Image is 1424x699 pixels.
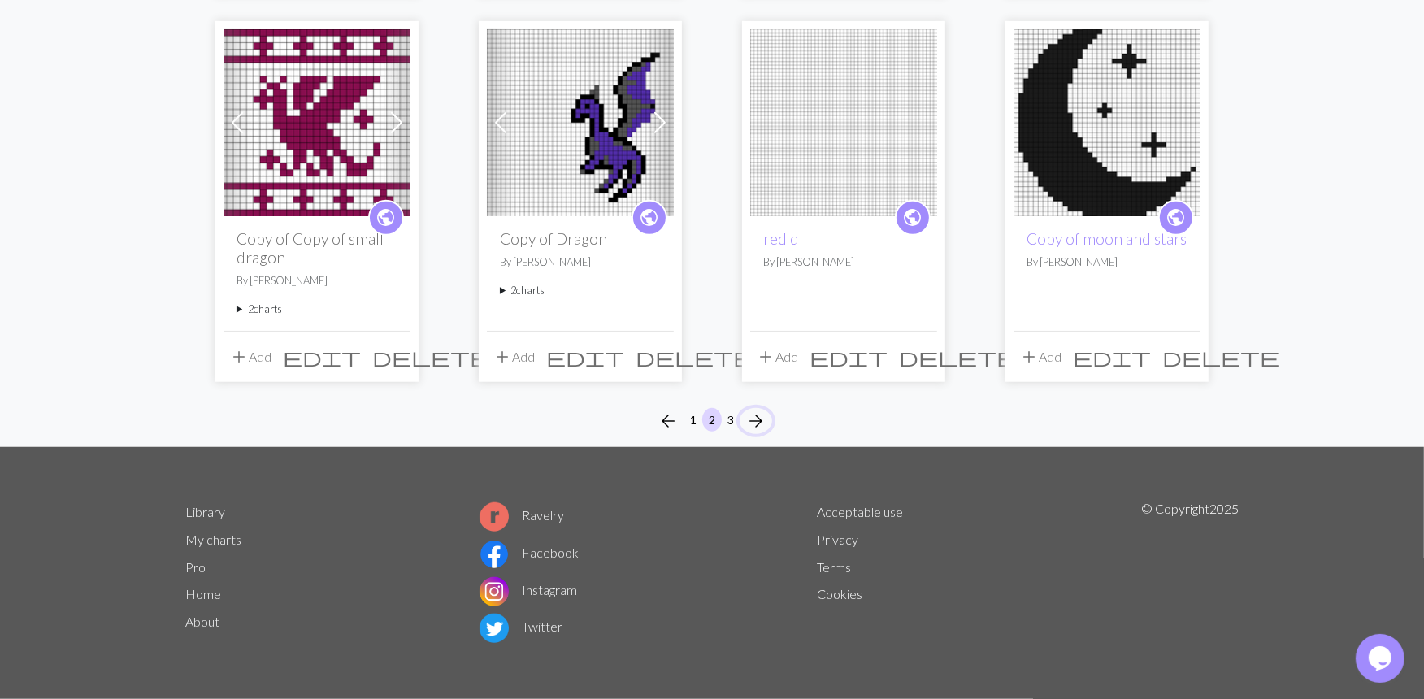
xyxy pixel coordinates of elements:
p: By [PERSON_NAME] [237,273,397,289]
summary: 2charts [500,283,661,298]
a: My charts [185,532,241,547]
a: Pro [185,559,206,575]
p: By [PERSON_NAME] [1027,254,1187,270]
i: Edit [1073,347,1151,367]
span: public [376,205,397,230]
button: Edit [1067,341,1157,372]
span: public [1166,205,1187,230]
button: Add [1014,341,1067,372]
img: red d [750,29,937,216]
span: public [903,205,923,230]
button: 1 [684,408,703,432]
summary: 2charts [237,302,397,317]
button: 3 [721,408,740,432]
span: add [756,345,775,368]
span: edit [810,345,888,368]
a: public [1158,200,1194,236]
a: About [185,614,219,629]
p: By [PERSON_NAME] [500,254,661,270]
button: Add [487,341,541,372]
i: Next [746,411,766,431]
p: © Copyright 2025 [1141,499,1239,647]
a: red d [750,113,937,128]
button: Add [224,341,277,372]
button: Edit [541,341,630,372]
button: Next [740,408,772,434]
i: Edit [810,347,888,367]
a: Ravelry [480,507,564,523]
a: Instagram [480,582,577,597]
button: Edit [804,341,893,372]
a: Acceptable use [817,504,903,519]
button: Delete [1157,341,1285,372]
span: arrow_back [658,410,678,432]
span: add [229,345,249,368]
a: Twitter [480,619,562,634]
span: edit [283,345,361,368]
button: Edit [277,341,367,372]
a: Library [185,504,225,519]
span: add [1019,345,1039,368]
a: Dragon [487,113,674,128]
img: moon and stars [1014,29,1200,216]
span: edit [1073,345,1151,368]
i: public [1166,202,1187,234]
img: Dragon [487,29,674,216]
a: Facebook [480,545,579,560]
span: delete [636,345,753,368]
span: edit [546,345,624,368]
i: public [903,202,923,234]
a: moon and stars [1014,113,1200,128]
button: 2 [702,408,722,432]
h2: Copy of Dragon [500,229,661,248]
a: small dragon [224,113,410,128]
a: Home [185,586,221,601]
a: Copy of moon and stars [1027,229,1187,248]
a: Terms [817,559,851,575]
span: delete [899,345,1016,368]
i: Previous [658,411,678,431]
a: Cookies [817,586,862,601]
button: Delete [630,341,758,372]
button: Delete [367,341,495,372]
a: public [368,200,404,236]
span: delete [1162,345,1279,368]
button: Delete [893,341,1022,372]
button: Previous [652,408,684,434]
h2: Copy of Copy of small dragon [237,229,397,267]
i: Edit [283,347,361,367]
span: public [640,205,660,230]
a: public [895,200,931,236]
i: public [640,202,660,234]
span: add [493,345,512,368]
a: Privacy [817,532,858,547]
i: Edit [546,347,624,367]
a: public [632,200,667,236]
nav: Page navigation [652,408,772,434]
img: small dragon [224,29,410,216]
a: red d [763,229,799,248]
i: public [376,202,397,234]
iframe: chat widget [1356,634,1408,683]
span: delete [372,345,489,368]
img: Ravelry logo [480,502,509,532]
p: By [PERSON_NAME] [763,254,924,270]
span: arrow_forward [746,410,766,432]
img: Instagram logo [480,577,509,606]
button: Add [750,341,804,372]
img: Facebook logo [480,540,509,569]
img: Twitter logo [480,614,509,643]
